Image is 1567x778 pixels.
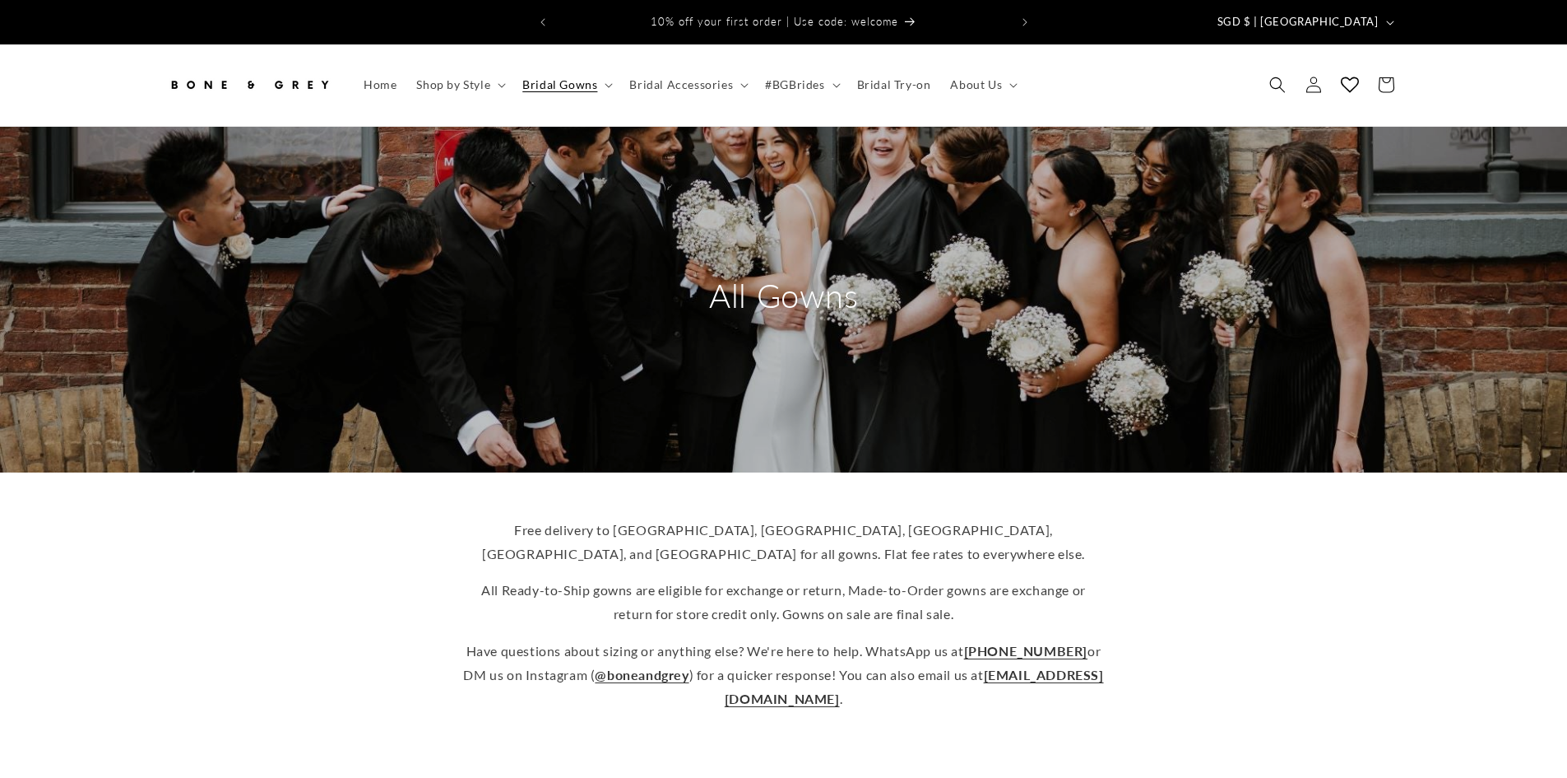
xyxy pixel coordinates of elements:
summary: Bridal Gowns [512,68,619,102]
a: @boneandgrey [595,667,688,682]
span: Bridal Gowns [522,77,597,92]
a: [PHONE_NUMBER] [964,643,1087,659]
span: About Us [950,77,1002,92]
p: All Ready-to-Ship gowns are eligible for exchange or return, Made-to-Order gowns are exchange or ... [463,579,1105,627]
summary: Search [1259,67,1296,103]
a: Bridal Try-on [847,68,941,102]
span: Bridal Try-on [857,77,931,92]
span: Bridal Accessories [629,77,733,92]
p: Have questions about sizing or anything else? We're here to help. WhatsApp us at or DM us on Inst... [463,640,1105,710]
h2: All Gowns [628,274,940,317]
summary: Bridal Accessories [619,68,755,102]
span: Shop by Style [416,77,490,92]
summary: About Us [940,68,1024,102]
button: Next announcement [1007,7,1043,38]
button: SGD $ | [GEOGRAPHIC_DATA] [1208,7,1401,38]
a: Home [354,68,406,102]
img: Bone and Grey Bridal [167,67,331,103]
summary: Shop by Style [406,68,512,102]
span: Home [364,77,396,92]
span: 10% off your first order | Use code: welcome [651,15,898,28]
summary: #BGBrides [755,68,846,102]
span: SGD $ | [GEOGRAPHIC_DATA] [1217,14,1379,30]
span: #BGBrides [765,77,824,92]
p: Free delivery to [GEOGRAPHIC_DATA], [GEOGRAPHIC_DATA], [GEOGRAPHIC_DATA], [GEOGRAPHIC_DATA], and ... [463,519,1105,566]
a: Bone and Grey Bridal [160,61,337,109]
a: [EMAIL_ADDRESS][DOMAIN_NAME] [725,667,1104,706]
button: Previous announcement [525,7,561,38]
